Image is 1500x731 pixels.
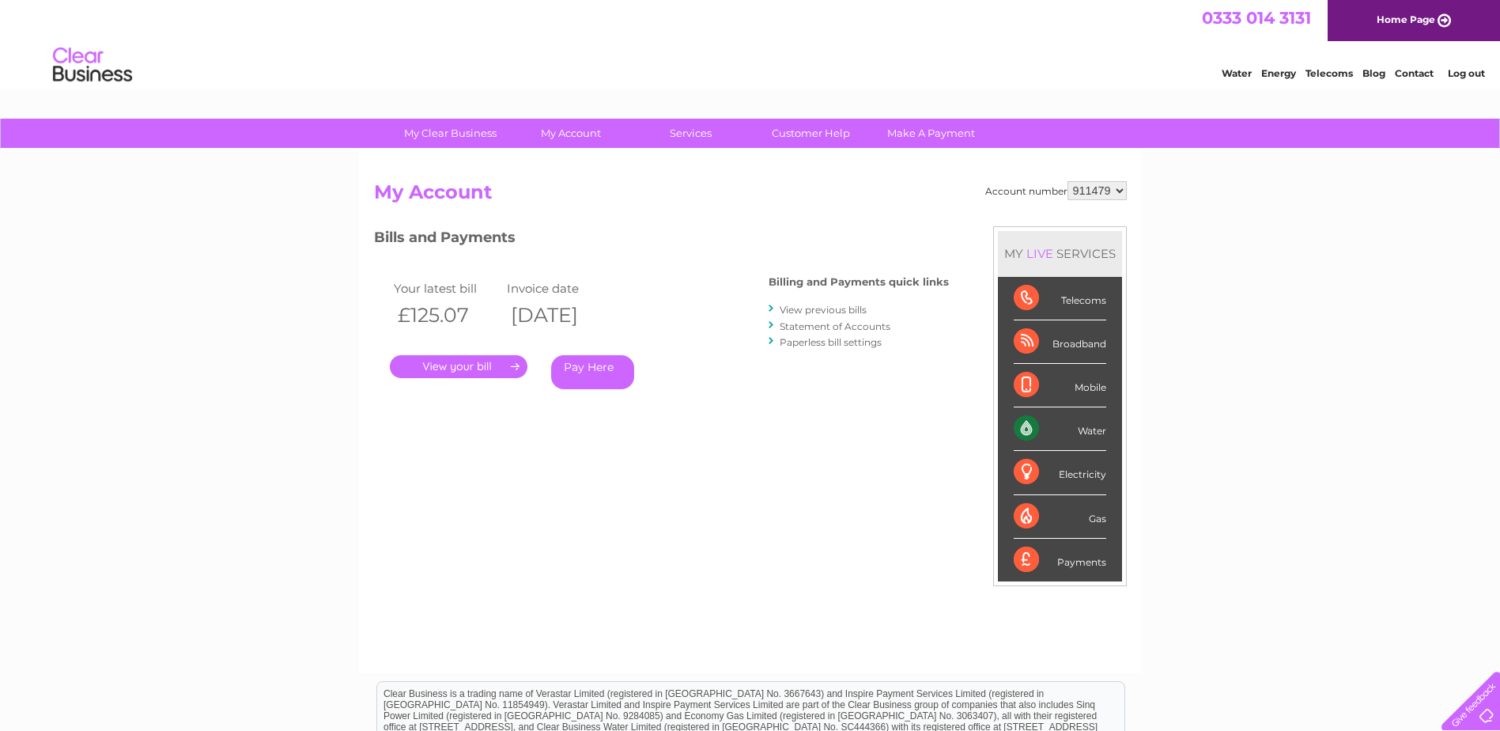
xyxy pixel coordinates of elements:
[52,41,133,89] img: logo.png
[866,119,996,148] a: Make A Payment
[390,278,504,299] td: Your latest bill
[1014,407,1106,451] div: Water
[1395,67,1434,79] a: Contact
[503,299,617,331] th: [DATE]
[390,355,527,378] a: .
[505,119,636,148] a: My Account
[1014,451,1106,494] div: Electricity
[1222,67,1252,79] a: Water
[1261,67,1296,79] a: Energy
[385,119,516,148] a: My Clear Business
[1023,246,1056,261] div: LIVE
[377,9,1124,77] div: Clear Business is a trading name of Verastar Limited (registered in [GEOGRAPHIC_DATA] No. 3667643...
[780,336,882,348] a: Paperless bill settings
[1202,8,1311,28] a: 0333 014 3131
[551,355,634,389] a: Pay Here
[1362,67,1385,79] a: Blog
[1014,364,1106,407] div: Mobile
[1305,67,1353,79] a: Telecoms
[1014,320,1106,364] div: Broadband
[985,181,1127,200] div: Account number
[769,276,949,288] h4: Billing and Payments quick links
[503,278,617,299] td: Invoice date
[374,226,949,254] h3: Bills and Payments
[998,231,1122,276] div: MY SERVICES
[374,181,1127,211] h2: My Account
[1448,67,1485,79] a: Log out
[390,299,504,331] th: £125.07
[1014,539,1106,581] div: Payments
[1014,277,1106,320] div: Telecoms
[780,304,867,316] a: View previous bills
[625,119,756,148] a: Services
[1014,495,1106,539] div: Gas
[746,119,876,148] a: Customer Help
[780,320,890,332] a: Statement of Accounts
